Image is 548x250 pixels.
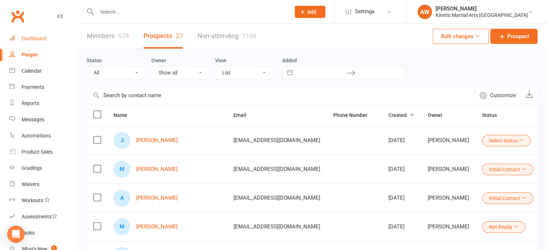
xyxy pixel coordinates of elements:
div: People [22,52,38,58]
button: Not Ready [482,221,525,233]
a: [PERSON_NAME] [136,137,178,144]
button: Name [113,111,135,119]
div: A [113,190,130,206]
div: Payments [22,84,44,90]
span: Name [113,112,135,118]
a: Clubworx [9,7,27,25]
a: Automations [9,128,76,144]
a: Payments [9,79,76,95]
div: [PERSON_NAME] [428,137,469,144]
button: Bulk changes [433,29,489,44]
button: Initial Contact [482,192,533,204]
label: Added [282,58,406,63]
input: Search... [95,7,285,17]
a: Prospect [490,29,538,44]
button: Customize [475,87,521,104]
a: Prospects27 [143,24,183,49]
div: 27 [176,32,183,40]
a: [PERSON_NAME] [136,224,178,230]
a: Workouts [9,192,76,209]
a: People [9,47,76,63]
div: Calendar [22,68,42,74]
div: Workouts [22,197,43,203]
label: Status [86,58,102,63]
a: Calendar [9,63,76,79]
a: Tasks [9,225,76,241]
span: Created [388,112,415,118]
div: M [113,161,130,178]
span: [EMAIL_ADDRESS][DOMAIN_NAME] [233,162,320,176]
div: [DATE] [388,224,415,230]
button: Add [295,6,325,18]
a: Assessments [9,209,76,225]
div: Kinetic Martial Arts [GEOGRAPHIC_DATA] [436,12,528,18]
a: Reports [9,95,76,112]
div: Open Intercom Messenger [7,226,24,243]
a: Product Sales [9,144,76,160]
div: [DATE] [388,195,415,201]
div: Product Sales [22,149,53,155]
a: Dashboard [9,31,76,47]
input: Search by contact name [87,87,475,104]
div: Waivers [22,181,39,187]
a: [PERSON_NAME] [136,166,178,172]
span: [EMAIL_ADDRESS][DOMAIN_NAME] [233,220,320,233]
button: Select status [482,135,531,146]
div: 1166 [242,32,257,40]
div: M [113,218,130,235]
a: Non-attending1166 [197,24,257,49]
div: J [113,132,130,149]
a: [PERSON_NAME] [136,195,178,201]
button: Created [388,111,415,119]
span: Prospect [507,32,529,41]
button: Email [233,111,254,119]
div: [DATE] [388,137,415,144]
button: Interact with the calendar and add the check-in date for your trip. [284,67,297,79]
button: Owner [428,111,450,119]
div: [PERSON_NAME] [436,5,528,12]
div: [PERSON_NAME] [428,195,469,201]
a: Waivers [9,176,76,192]
span: [EMAIL_ADDRESS][DOMAIN_NAME] [233,133,320,147]
span: Owner [428,112,450,118]
div: [PERSON_NAME] [428,166,469,172]
div: Tasks [22,230,35,236]
label: Owner [151,58,166,63]
a: Gradings [9,160,76,176]
button: Status [482,111,505,119]
span: Customize [490,91,516,100]
div: [PERSON_NAME] [428,224,469,230]
div: Reports [22,100,39,106]
span: [EMAIL_ADDRESS][DOMAIN_NAME] [233,191,320,205]
span: Status [482,112,505,118]
span: Add [307,9,316,15]
span: Phone Number [333,112,375,118]
div: AW [418,5,432,19]
a: Members578 [87,24,129,49]
div: [DATE] [388,166,415,172]
button: Phone Number [333,111,375,119]
label: View [215,58,226,63]
button: Initial Contact [482,164,533,175]
div: Assessments [22,214,57,219]
div: 578 [118,32,129,40]
div: Dashboard [22,36,46,41]
a: Messages [9,112,76,128]
div: Gradings [22,165,42,171]
span: Settings [355,4,375,20]
span: Email [233,112,254,118]
div: Automations [22,133,51,138]
div: Messages [22,117,44,122]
